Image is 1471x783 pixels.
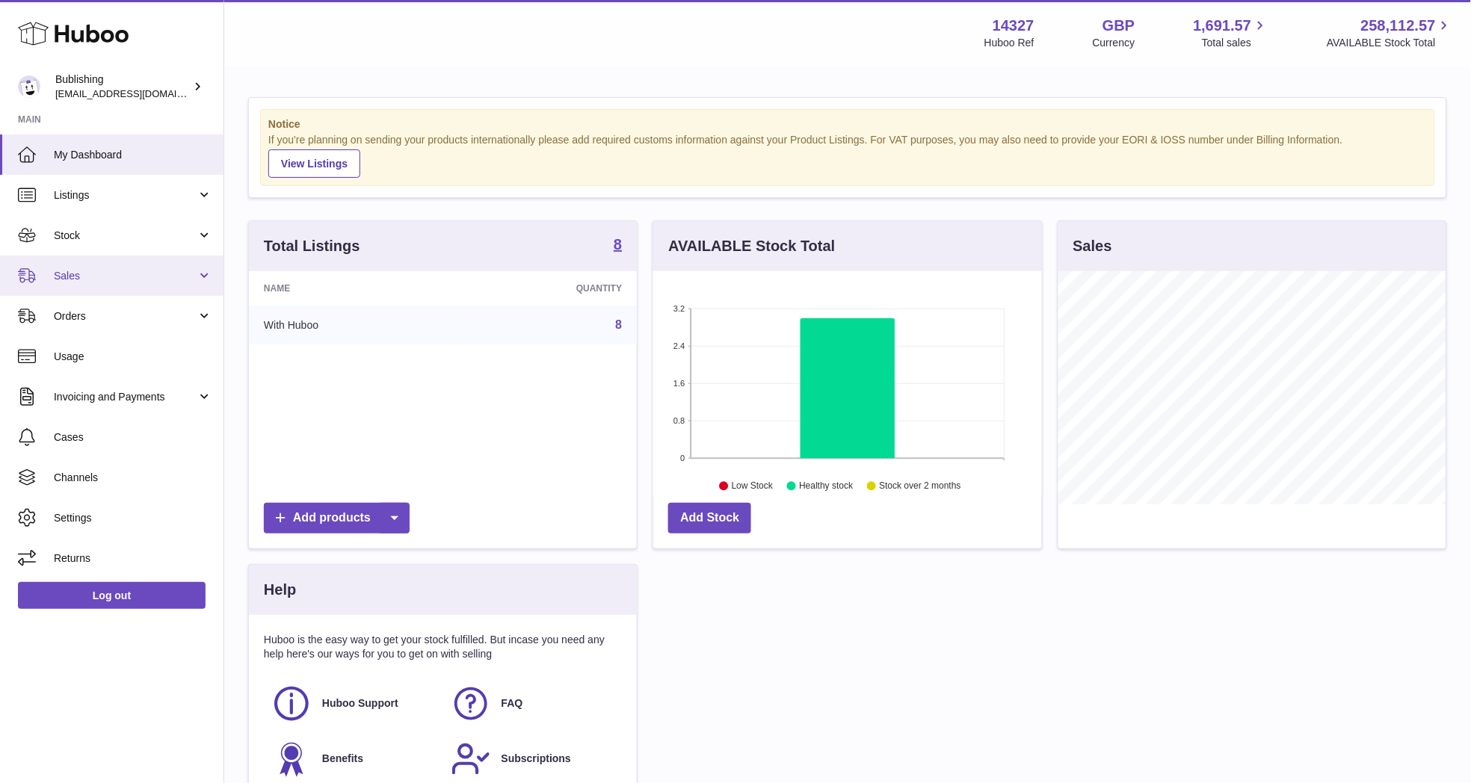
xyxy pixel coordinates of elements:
span: Channels [54,471,212,485]
span: Huboo Support [322,696,398,711]
a: Subscriptions [451,739,615,779]
img: maricar@bublishing.com [18,75,40,98]
span: Listings [54,188,197,202]
a: Huboo Support [271,684,436,724]
span: Stock [54,229,197,243]
strong: Notice [268,117,1427,131]
span: Cases [54,430,212,445]
span: My Dashboard [54,148,212,162]
span: AVAILABLE Stock Total [1327,36,1453,50]
div: If you're planning on sending your products internationally please add required customs informati... [268,133,1427,178]
a: Benefits [271,739,436,779]
h3: Sales [1073,236,1112,256]
a: 8 [614,237,622,255]
span: Benefits [322,752,363,766]
th: Quantity [454,271,637,306]
p: Huboo is the easy way to get your stock fulfilled. But incase you need any help here's our ways f... [264,633,622,661]
a: Add products [264,503,410,533]
span: Settings [54,511,212,525]
strong: GBP [1103,16,1135,36]
th: Name [249,271,454,306]
span: Subscriptions [502,752,571,766]
a: Log out [18,582,206,609]
span: Total sales [1202,36,1268,50]
a: 258,112.57 AVAILABLE Stock Total [1327,16,1453,50]
a: FAQ [451,684,615,724]
text: Low Stock [732,480,774,491]
span: Returns [54,551,212,566]
a: Add Stock [668,503,751,533]
h3: AVAILABLE Stock Total [668,236,835,256]
span: Orders [54,309,197,324]
h3: Total Listings [264,236,360,256]
a: View Listings [268,149,360,178]
text: 0.8 [674,416,685,425]
span: Sales [54,269,197,283]
text: Healthy stock [800,480,854,491]
strong: 8 [614,237,622,252]
div: Huboo Ref [984,36,1034,50]
div: Currency [1093,36,1135,50]
text: 0 [681,454,685,462]
div: Bublishing [55,72,190,101]
a: 1,691.57 Total sales [1194,16,1269,50]
span: Invoicing and Payments [54,390,197,404]
span: FAQ [502,696,523,711]
span: Usage [54,350,212,364]
strong: 14327 [993,16,1034,36]
span: [EMAIL_ADDRESS][DOMAIN_NAME] [55,87,220,99]
span: 1,691.57 [1194,16,1252,36]
h3: Help [264,580,296,600]
span: 258,112.57 [1361,16,1436,36]
text: Stock over 2 months [880,480,961,491]
td: With Huboo [249,306,454,344]
text: 3.2 [674,304,685,313]
a: 8 [615,318,622,331]
text: 2.4 [674,341,685,350]
text: 1.6 [674,379,685,388]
